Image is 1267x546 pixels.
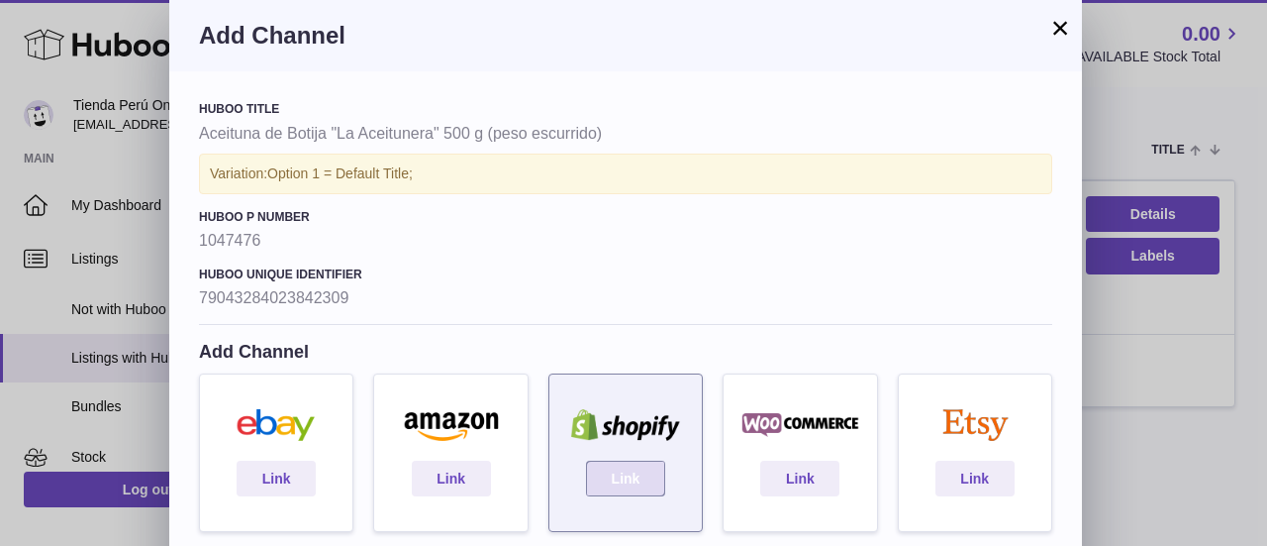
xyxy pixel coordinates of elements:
a: Link [412,461,491,496]
h4: Add Channel [199,340,1052,364]
img: etsy [909,409,1041,441]
a: Link [760,461,839,496]
h4: Huboo Unique Identifier [199,267,1052,282]
img: shopify [559,409,692,441]
strong: 1047476 [199,230,1052,252]
a: Link [935,461,1015,496]
span: Option 1 = Default Title; [267,165,413,181]
strong: 79043284023842309 [199,287,1052,309]
img: amazon [384,409,517,441]
a: Link [586,461,665,496]
img: ebay [210,409,342,441]
h4: Huboo P number [199,209,1052,225]
img: woocommerce [733,409,866,441]
h4: Huboo Title [199,101,1052,117]
strong: Aceituna de Botija "La Aceitunera" 500 g (peso escurrido) [199,123,1052,145]
button: × [1048,16,1072,40]
div: Variation: [199,154,1052,194]
h3: Add Channel [199,20,1052,52]
a: Link [237,461,316,496]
